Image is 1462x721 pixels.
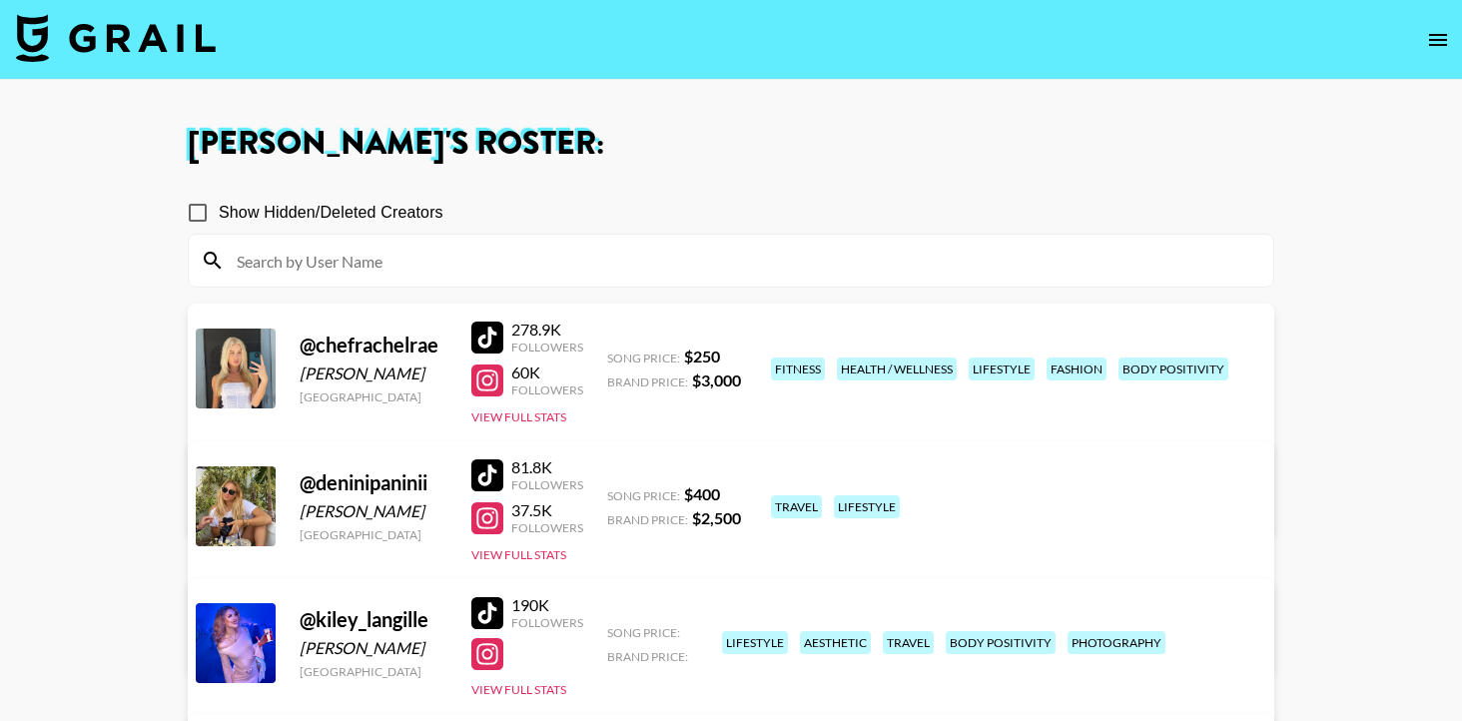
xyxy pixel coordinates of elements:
[300,501,447,521] div: [PERSON_NAME]
[16,14,216,62] img: Grail Talent
[188,128,1274,160] h1: [PERSON_NAME] 's Roster:
[607,488,680,503] span: Song Price:
[471,409,566,424] button: View Full Stats
[300,638,447,658] div: [PERSON_NAME]
[834,495,900,518] div: lifestyle
[607,351,680,365] span: Song Price:
[300,527,447,542] div: [GEOGRAPHIC_DATA]
[511,615,583,630] div: Followers
[300,470,447,495] div: @ deninipaninii
[1047,358,1106,380] div: fashion
[607,374,688,389] span: Brand Price:
[471,682,566,697] button: View Full Stats
[511,477,583,492] div: Followers
[300,664,447,679] div: [GEOGRAPHIC_DATA]
[692,370,741,389] strong: $ 3,000
[684,347,720,365] strong: $ 250
[219,201,443,225] span: Show Hidden/Deleted Creators
[511,520,583,535] div: Followers
[692,508,741,527] strong: $ 2,500
[511,320,583,340] div: 278.9K
[684,484,720,503] strong: $ 400
[1068,631,1165,654] div: photography
[300,333,447,358] div: @ chefrachelrae
[607,625,680,640] span: Song Price:
[300,607,447,632] div: @ kiley_langille
[800,631,871,654] div: aesthetic
[946,631,1056,654] div: body positivity
[969,358,1035,380] div: lifestyle
[607,649,688,664] span: Brand Price:
[511,595,583,615] div: 190K
[1118,358,1228,380] div: body positivity
[471,547,566,562] button: View Full Stats
[511,340,583,355] div: Followers
[300,389,447,404] div: [GEOGRAPHIC_DATA]
[722,631,788,654] div: lifestyle
[511,362,583,382] div: 60K
[607,512,688,527] span: Brand Price:
[511,500,583,520] div: 37.5K
[837,358,957,380] div: health / wellness
[511,457,583,477] div: 81.8K
[1418,20,1458,60] button: open drawer
[511,382,583,397] div: Followers
[883,631,934,654] div: travel
[771,358,825,380] div: fitness
[225,245,1261,277] input: Search by User Name
[300,363,447,383] div: [PERSON_NAME]
[771,495,822,518] div: travel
